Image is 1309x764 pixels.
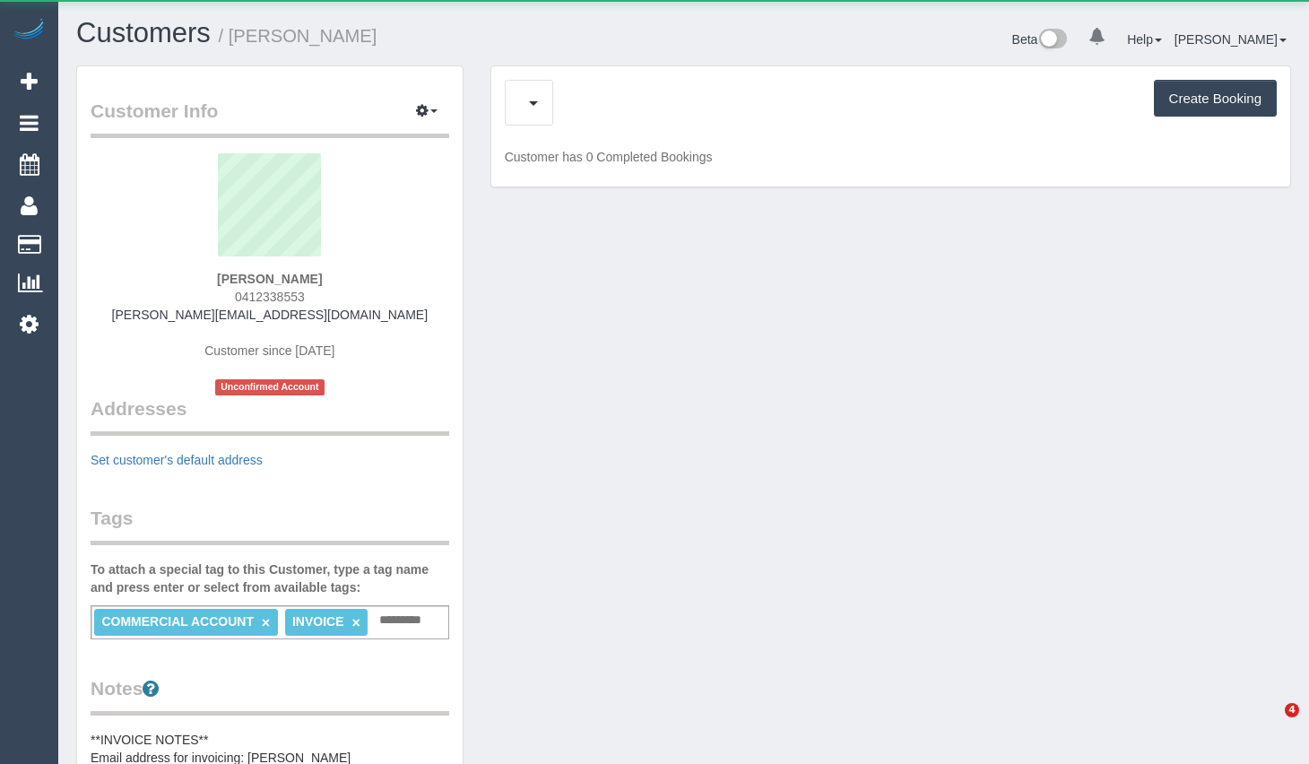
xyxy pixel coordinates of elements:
iframe: Intercom live chat [1248,703,1291,746]
strong: [PERSON_NAME] [217,272,322,286]
legend: Customer Info [91,98,449,138]
span: COMMERCIAL ACCOUNT [101,614,254,629]
button: Create Booking [1154,80,1277,117]
p: Customer has 0 Completed Bookings [505,148,1277,166]
a: × [262,615,270,630]
img: Automaid Logo [11,18,47,43]
label: To attach a special tag to this Customer, type a tag name and press enter or select from availabl... [91,560,449,596]
a: × [351,615,360,630]
legend: Notes [91,675,449,716]
legend: Tags [91,505,449,545]
a: Customers [76,17,211,48]
a: Beta [1012,32,1068,47]
a: Help [1127,32,1162,47]
span: Customer since [DATE] [204,343,334,358]
span: 4 [1285,703,1299,717]
span: 0412338553 [235,290,305,304]
span: INVOICE [292,614,344,629]
a: Set customer's default address [91,453,263,467]
a: [PERSON_NAME] [1175,32,1287,47]
small: / [PERSON_NAME] [219,26,377,46]
a: [PERSON_NAME][EMAIL_ADDRESS][DOMAIN_NAME] [112,308,428,322]
img: New interface [1037,29,1067,52]
span: Unconfirmed Account [215,379,325,395]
